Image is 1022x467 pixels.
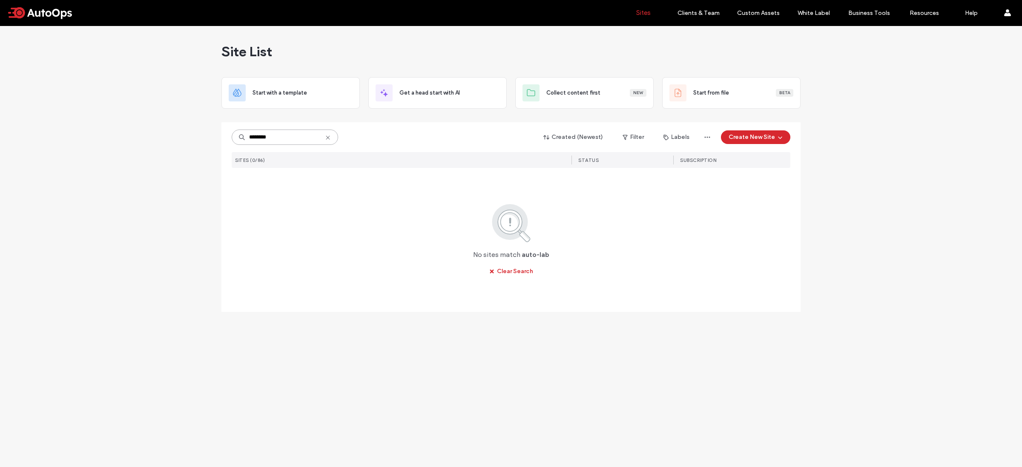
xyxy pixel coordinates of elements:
span: Help [20,6,37,14]
label: Help [965,9,978,17]
div: Start with a template [221,77,360,109]
label: Custom Assets [737,9,780,17]
img: search.svg [480,202,542,243]
button: Created (Newest) [536,130,611,144]
label: Clients & Team [678,9,720,17]
button: Create New Site [721,130,790,144]
label: White Label [798,9,830,17]
label: Sites [636,9,651,17]
button: Labels [656,130,697,144]
label: Business Tools [848,9,890,17]
div: Start from fileBeta [662,77,801,109]
span: Start from file [693,89,729,97]
span: STATUS [578,157,599,163]
span: Get a head start with AI [399,89,460,97]
div: Get a head start with AI [368,77,507,109]
span: Site List [221,43,272,60]
button: Clear Search [482,265,541,278]
div: Beta [776,89,793,97]
span: No sites match [473,250,520,259]
span: SUBSCRIPTION [680,157,716,163]
span: Start with a template [253,89,307,97]
label: Resources [910,9,939,17]
span: auto-lab [522,250,549,259]
div: Collect content firstNew [515,77,654,109]
div: New [630,89,646,97]
span: SITES (0/86) [235,157,265,163]
button: Filter [614,130,652,144]
span: Collect content first [546,89,600,97]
